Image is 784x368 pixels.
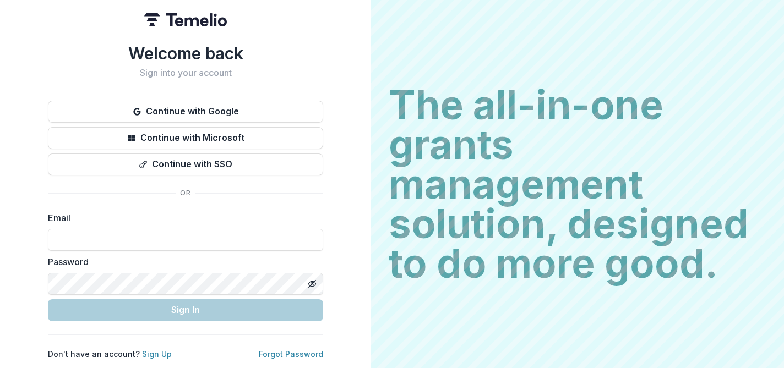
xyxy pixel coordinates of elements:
button: Continue with SSO [48,153,323,175]
a: Forgot Password [259,349,323,359]
button: Toggle password visibility [303,275,321,293]
label: Password [48,255,317,268]
p: Don't have an account? [48,348,172,360]
img: Temelio [144,13,227,26]
label: Email [48,211,317,224]
h1: Welcome back [48,43,323,63]
h2: Sign into your account [48,68,323,78]
button: Sign In [48,299,323,321]
button: Continue with Google [48,101,323,123]
a: Sign Up [142,349,172,359]
button: Continue with Microsoft [48,127,323,149]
